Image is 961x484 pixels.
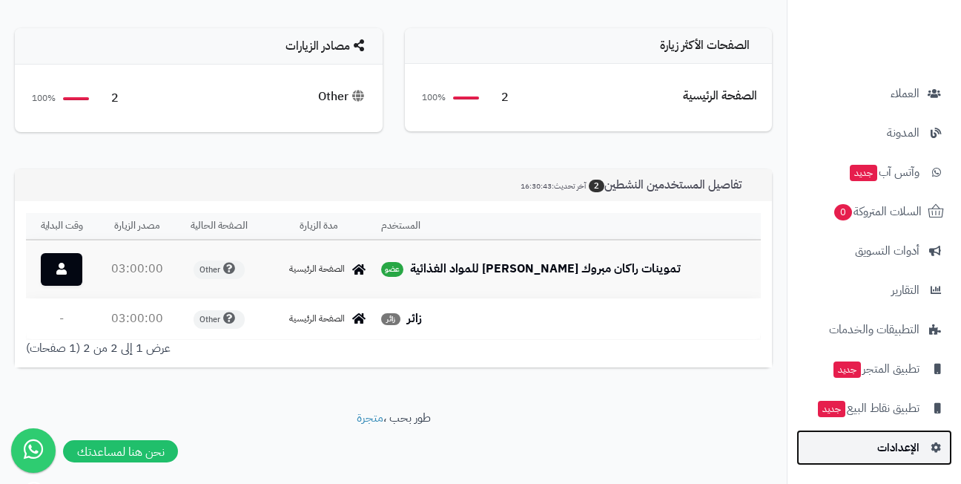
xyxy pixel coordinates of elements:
[796,154,952,190] a: وآتس آبجديد
[891,280,919,301] span: التقارير
[410,260,681,278] strong: تموينات راكان مبروك [PERSON_NAME] للمواد الغذائية
[194,310,245,329] span: Other
[194,261,245,279] span: Other
[683,88,757,105] div: الصفحة الرئيسية
[796,76,952,111] a: العملاء
[26,213,98,241] th: وقت البداية
[796,115,952,151] a: المدونة
[589,180,604,192] span: 2
[407,310,422,327] strong: زائر
[15,340,394,357] div: عرض 1 إلى 2 من 2 (1 صفحات)
[877,437,919,458] span: الإعدادات
[796,233,952,269] a: أدوات التسويق
[818,401,845,417] span: جديد
[30,39,368,53] h4: مصادر الزيارات
[796,351,952,387] a: تطبيق المتجرجديد
[98,241,176,298] td: 03:00:00
[289,263,345,275] span: الصفحة الرئيسية
[318,88,368,105] div: Other
[832,359,919,379] span: تطبيق المتجر
[289,313,345,325] span: الصفحة الرئيسية
[848,162,919,183] span: وآتس آب
[521,180,586,192] small: آخر تحديث:
[796,312,952,347] a: التطبيقات والخدمات
[850,165,877,181] span: جديد
[262,213,375,241] th: مدة الزيارة
[381,313,400,325] span: زائر
[829,319,919,340] span: التطبيقات والخدمات
[833,201,922,222] span: السلات المتروكة
[887,122,919,143] span: المدونة
[420,91,446,104] span: 100%
[420,39,758,53] h4: الصفحات الأكثر زيارة
[176,213,262,241] th: الصفحة الحالية
[59,310,64,327] span: -
[98,298,176,339] td: 03:00:00
[98,213,176,241] th: مصدر الزيارة
[891,83,919,104] span: العملاء
[486,89,509,106] span: 2
[381,262,403,277] span: عضو
[30,92,56,105] span: 100%
[509,178,761,192] h3: تفاصيل المستخدمين النشطين
[796,194,952,229] a: السلات المتروكة0
[796,430,952,465] a: الإعدادات
[357,409,383,427] a: متجرة
[834,204,852,220] span: 0
[796,390,952,426] a: تطبيق نقاط البيعجديد
[833,362,861,378] span: جديد
[96,90,119,107] span: 2
[855,241,919,261] span: أدوات التسويق
[375,213,761,241] th: المستخدم
[816,398,919,419] span: تطبيق نقاط البيع
[796,272,952,308] a: التقارير
[521,180,552,192] span: 16:30:43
